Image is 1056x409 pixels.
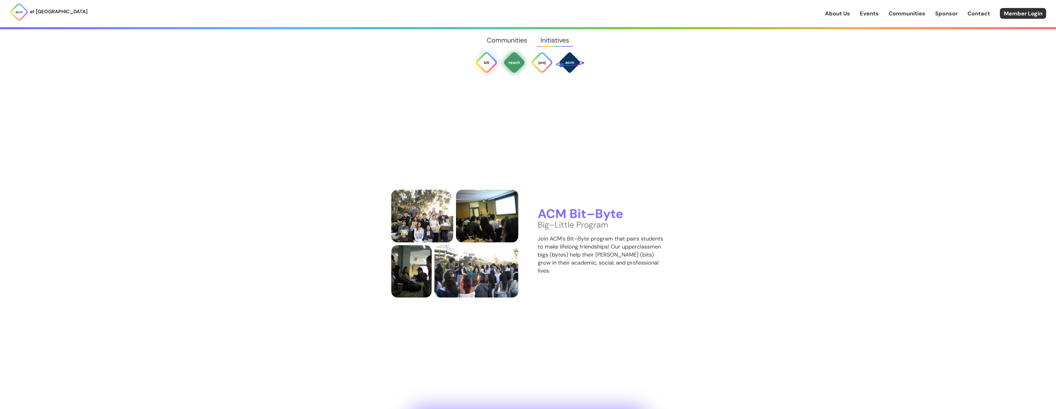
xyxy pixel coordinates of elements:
[968,10,990,18] a: Contact
[503,51,525,74] img: ACM Outreach
[860,10,879,18] a: Events
[555,48,584,77] img: SPACE
[531,51,553,74] img: ACM Projects
[30,8,88,16] p: at [GEOGRAPHIC_DATA]
[391,245,432,298] img: members talk over some tapioca express "boba"
[10,3,28,21] img: ACM Logo
[534,29,576,51] a: Initiatives
[538,207,665,221] h3: ACM Bit–Byte
[1000,8,1046,19] a: Member Login
[538,235,665,275] p: Join ACM’s Bit–Byte program that pairs students to make lifelong friendships! Our upperclassmen b...
[475,51,498,74] img: Bit Byte
[434,245,518,298] img: members at bit byte allocation
[10,3,88,21] a: at [GEOGRAPHIC_DATA]
[935,10,958,18] a: Sponsor
[538,221,665,229] p: Big–Little Program
[480,29,534,51] a: Communities
[825,10,850,18] a: About Us
[456,190,518,242] img: VP Membership Tony presents tips for success for the bit byte program
[391,190,454,242] img: one or two trees in the bit byte program
[889,10,925,18] a: Communities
